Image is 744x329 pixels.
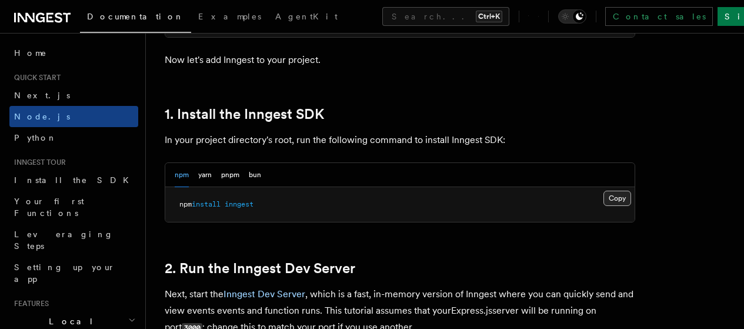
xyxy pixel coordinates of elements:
[9,158,66,167] span: Inngest tour
[165,52,635,68] p: Now let's add Inngest to your project.
[192,200,221,208] span: install
[249,163,261,187] button: bun
[14,112,70,121] span: Node.js
[225,200,253,208] span: inngest
[80,4,191,33] a: Documentation
[14,47,47,59] span: Home
[558,9,586,24] button: Toggle dark mode
[275,12,338,21] span: AgentKit
[87,12,184,21] span: Documentation
[223,288,305,300] a: Inngest Dev Server
[9,127,138,148] a: Python
[9,106,138,127] a: Node.js
[221,163,239,187] button: pnpm
[9,170,138,191] a: Install the SDK
[14,197,84,218] span: Your first Functions
[9,224,138,257] a: Leveraging Steps
[603,191,631,206] button: Copy
[9,299,49,308] span: Features
[476,11,502,22] kbd: Ctrl+K
[14,230,114,251] span: Leveraging Steps
[175,163,189,187] button: npm
[9,42,138,64] a: Home
[14,262,115,284] span: Setting up your app
[165,260,355,277] a: 2. Run the Inngest Dev Server
[9,257,138,290] a: Setting up your app
[179,200,192,208] span: npm
[605,7,713,26] a: Contact sales
[14,175,136,185] span: Install the SDK
[9,85,138,106] a: Next.js
[268,4,345,32] a: AgentKit
[382,7,509,26] button: Search...Ctrl+K
[14,91,70,100] span: Next.js
[165,106,324,122] a: 1. Install the Inngest SDK
[9,73,61,82] span: Quick start
[198,163,212,187] button: yarn
[198,12,261,21] span: Examples
[191,4,268,32] a: Examples
[165,132,635,148] p: In your project directory's root, run the following command to install Inngest SDK:
[14,133,57,142] span: Python
[9,191,138,224] a: Your first Functions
